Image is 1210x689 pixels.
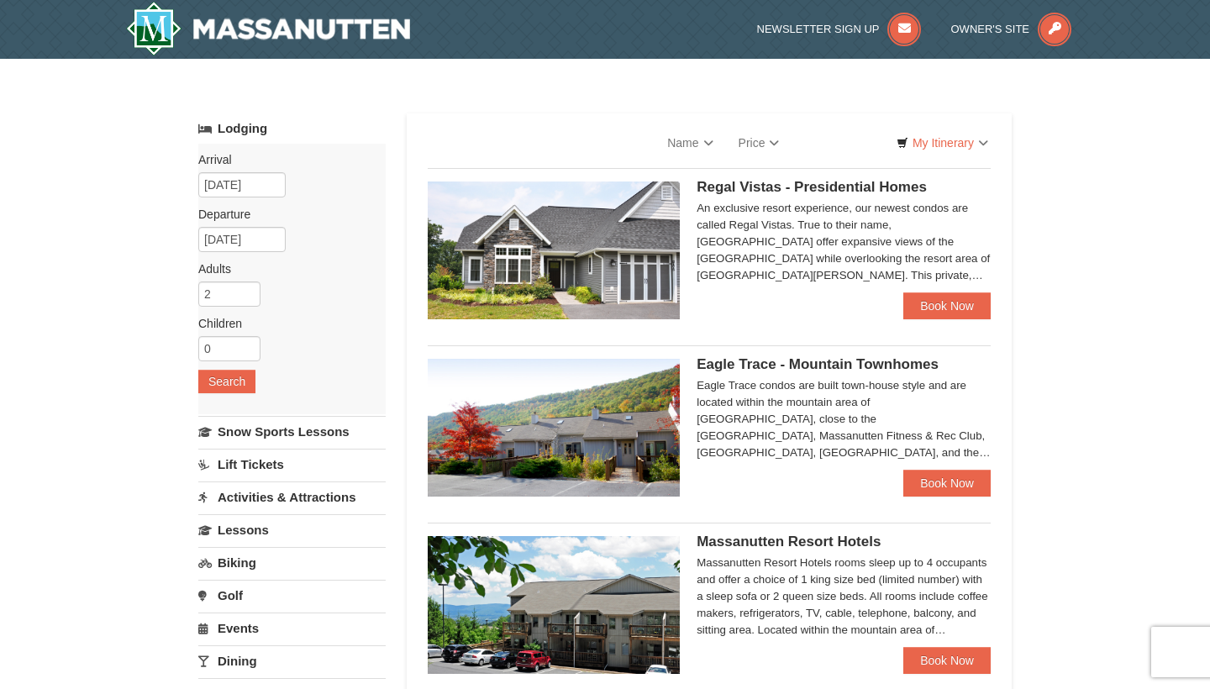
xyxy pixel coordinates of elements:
a: Price [726,126,792,160]
a: Biking [198,547,386,578]
a: Golf [198,580,386,611]
label: Children [198,315,373,332]
a: Book Now [903,647,991,674]
button: Search [198,370,255,393]
span: Regal Vistas - Presidential Homes [697,179,927,195]
a: Snow Sports Lessons [198,416,386,447]
img: 19219026-1-e3b4ac8e.jpg [428,536,680,674]
span: Owner's Site [951,23,1030,35]
a: Book Now [903,470,991,497]
a: Owner's Site [951,23,1072,35]
label: Adults [198,260,373,277]
a: Dining [198,645,386,676]
img: 19218983-1-9b289e55.jpg [428,359,680,497]
a: Massanutten Resort [126,2,410,55]
span: Massanutten Resort Hotels [697,534,881,550]
a: Book Now [903,292,991,319]
a: Newsletter Sign Up [757,23,922,35]
span: Newsletter Sign Up [757,23,880,35]
a: Lift Tickets [198,449,386,480]
label: Arrival [198,151,373,168]
a: Lessons [198,514,386,545]
a: My Itinerary [886,130,999,155]
img: Massanutten Resort Logo [126,2,410,55]
label: Departure [198,206,373,223]
span: Eagle Trace - Mountain Townhomes [697,356,939,372]
div: An exclusive resort experience, our newest condos are called Regal Vistas. True to their name, [G... [697,200,991,284]
div: Eagle Trace condos are built town-house style and are located within the mountain area of [GEOGRA... [697,377,991,461]
div: Massanutten Resort Hotels rooms sleep up to 4 occupants and offer a choice of 1 king size bed (li... [697,555,991,639]
img: 19218991-1-902409a9.jpg [428,181,680,319]
a: Events [198,613,386,644]
a: Activities & Attractions [198,481,386,513]
a: Lodging [198,113,386,144]
a: Name [655,126,725,160]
